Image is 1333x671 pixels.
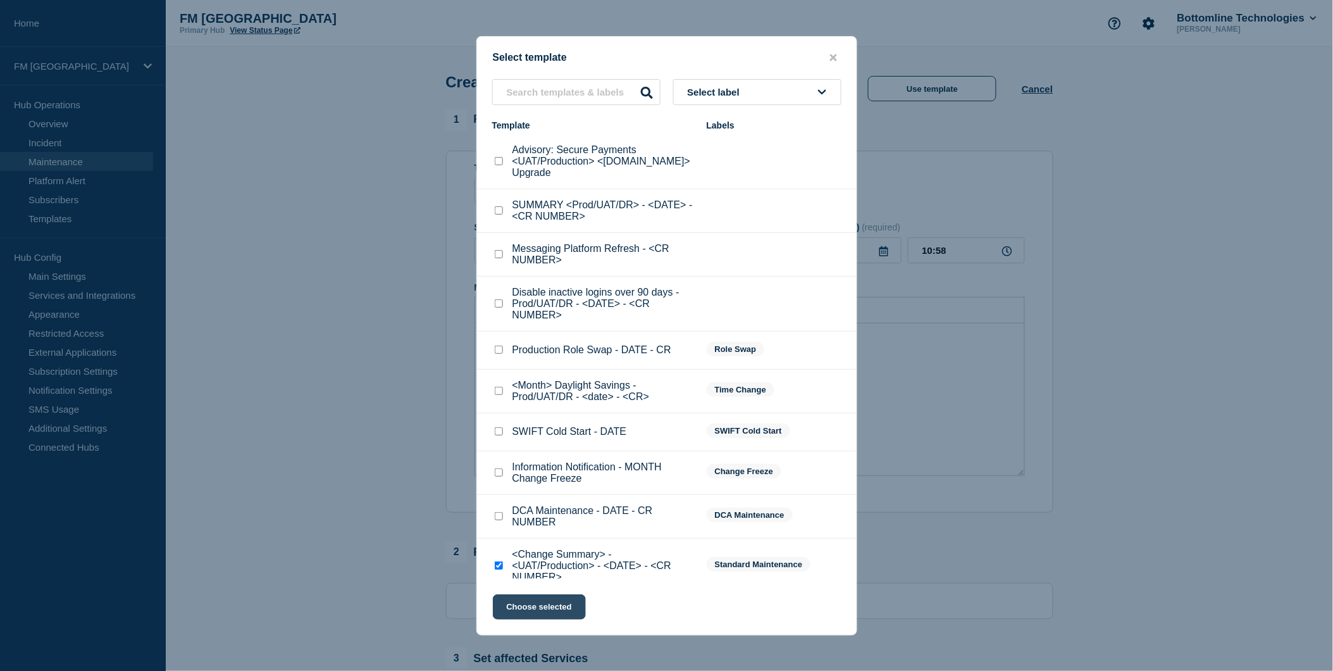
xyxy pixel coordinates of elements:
[495,299,503,308] input: Disable inactive logins over 90 days - Prod/UAT/DR - <DATE> - <CR NUMBER> checkbox
[512,199,694,222] p: SUMMARY <Prod/UAT/DR> - <DATE> - <CR NUMBER>
[493,594,586,620] button: Choose selected
[492,120,694,130] div: Template
[707,508,793,522] span: DCA Maintenance
[707,464,781,479] span: Change Freeze
[495,512,503,520] input: DCA Maintenance - DATE - CR NUMBER checkbox
[512,380,694,403] p: <Month> Daylight Savings - Prod/UAT/DR - <date> - <CR>
[707,342,765,356] span: Role Swap
[495,561,503,570] input: <Change Summary> - <UAT/Production> - <DATE> - <CR NUMBER> checkbox
[512,144,694,179] p: Advisory: Secure Payments <UAT/Production> <[DOMAIN_NAME]> Upgrade
[512,243,694,266] p: Messaging Platform Refresh - <CR NUMBER>
[707,557,811,572] span: Standard Maintenance
[495,250,503,258] input: Messaging Platform Refresh - <CR NUMBER> checkbox
[492,79,660,105] input: Search templates & labels
[512,344,671,356] p: Production Role Swap - DATE - CR
[512,426,627,437] p: SWIFT Cold Start - DATE
[495,346,503,354] input: Production Role Swap - DATE - CR checkbox
[512,461,694,484] p: Information Notification - MONTH Change Freeze
[673,79,841,105] button: Select label
[707,120,841,130] div: Labels
[512,549,694,583] p: <Change Summary> - <UAT/Production> - <DATE> - <CR NUMBER>
[707,382,774,397] span: Time Change
[826,52,841,64] button: close button
[495,157,503,165] input: Advisory: Secure Payments <UAT/Production> <v.NO> Upgrade checkbox
[495,387,503,395] input: <Month> Daylight Savings - Prod/UAT/DR - <date> - <CR> checkbox
[495,468,503,477] input: Information Notification - MONTH Change Freeze checkbox
[495,427,503,436] input: SWIFT Cold Start - DATE checkbox
[707,423,790,438] span: SWIFT Cold Start
[477,52,857,64] div: Select template
[512,287,694,321] p: Disable inactive logins over 90 days - Prod/UAT/DR - <DATE> - <CR NUMBER>
[495,206,503,215] input: SUMMARY <Prod/UAT/DR> - <DATE> - <CR NUMBER> checkbox
[688,87,745,97] span: Select label
[512,505,694,528] p: DCA Maintenance - DATE - CR NUMBER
